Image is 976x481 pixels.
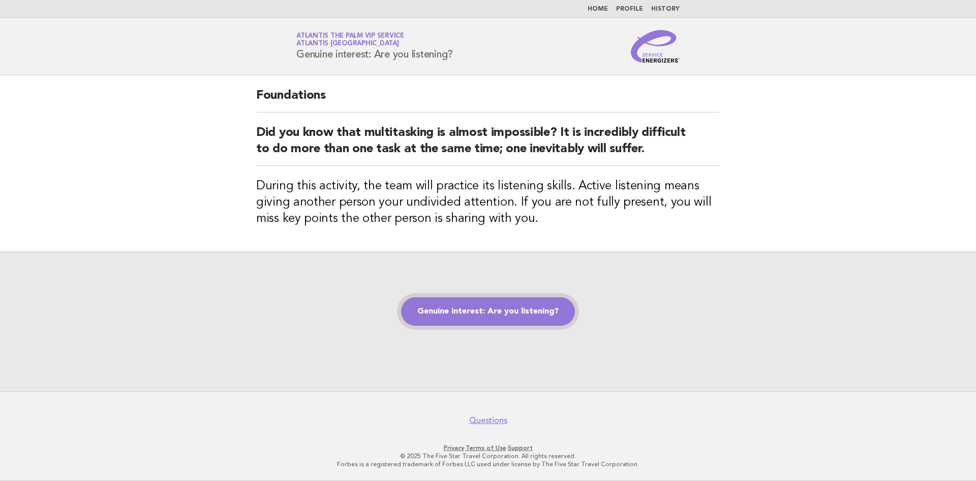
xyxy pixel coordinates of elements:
[401,297,575,326] a: Genuine interest: Are you listening?
[296,33,404,47] a: Atlantis The Palm VIP ServiceAtlantis [GEOGRAPHIC_DATA]
[631,30,680,63] img: Service Energizers
[616,6,643,12] a: Profile
[256,178,720,227] h3: During this activity, the team will practice its listening skills. Active listening means giving ...
[177,460,799,468] p: Forbes is a registered trademark of Forbes LLC used under license by The Five Star Travel Corpora...
[444,444,464,451] a: Privacy
[508,444,533,451] a: Support
[469,415,507,426] a: Questions
[296,33,453,60] h1: Genuine interest: Are you listening?
[256,125,720,166] h2: Did you know that multitasking is almost impossible? It is incredibly difficult to do more than o...
[256,88,720,112] h2: Foundations
[177,444,799,452] p: · ·
[466,444,506,451] a: Terms of Use
[651,6,680,12] a: History
[296,41,399,47] span: Atlantis [GEOGRAPHIC_DATA]
[588,6,608,12] a: Home
[177,452,799,460] p: © 2025 The Five Star Travel Corporation. All rights reserved.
